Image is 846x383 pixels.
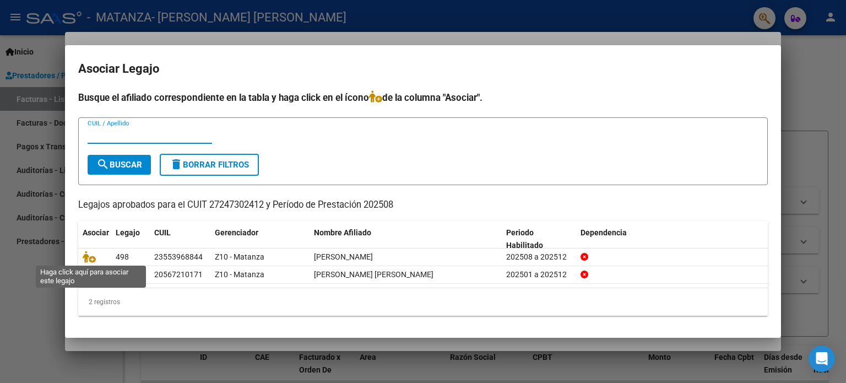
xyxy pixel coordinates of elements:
[170,160,249,170] span: Borrar Filtros
[78,58,768,79] h2: Asociar Legajo
[111,221,150,257] datatable-header-cell: Legajo
[310,221,502,257] datatable-header-cell: Nombre Afiliado
[215,228,258,237] span: Gerenciador
[116,228,140,237] span: Legajo
[576,221,768,257] datatable-header-cell: Dependencia
[160,154,259,176] button: Borrar Filtros
[502,221,576,257] datatable-header-cell: Periodo Habilitado
[154,228,171,237] span: CUIL
[83,228,109,237] span: Asociar
[154,251,203,263] div: 23553968844
[88,155,151,175] button: Buscar
[314,270,433,279] span: RAMIREZ FERNANDO JESUS
[215,270,264,279] span: Z10 - Matanza
[96,160,142,170] span: Buscar
[154,268,203,281] div: 20567210171
[78,288,768,316] div: 2 registros
[581,228,627,237] span: Dependencia
[314,252,373,261] span: BARRETO MARTINA SHERAZADE
[506,251,572,263] div: 202508 a 202512
[116,252,129,261] span: 498
[314,228,371,237] span: Nombre Afiliado
[170,158,183,171] mat-icon: delete
[78,198,768,212] p: Legajos aprobados para el CUIT 27247302412 y Período de Prestación 202508
[506,228,543,250] span: Periodo Habilitado
[506,268,572,281] div: 202501 a 202512
[150,221,210,257] datatable-header-cell: CUIL
[210,221,310,257] datatable-header-cell: Gerenciador
[809,346,835,372] div: Open Intercom Messenger
[215,252,264,261] span: Z10 - Matanza
[96,158,110,171] mat-icon: search
[78,90,768,105] h4: Busque el afiliado correspondiente en la tabla y haga click en el ícono de la columna "Asociar".
[116,270,129,279] span: 530
[78,221,111,257] datatable-header-cell: Asociar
